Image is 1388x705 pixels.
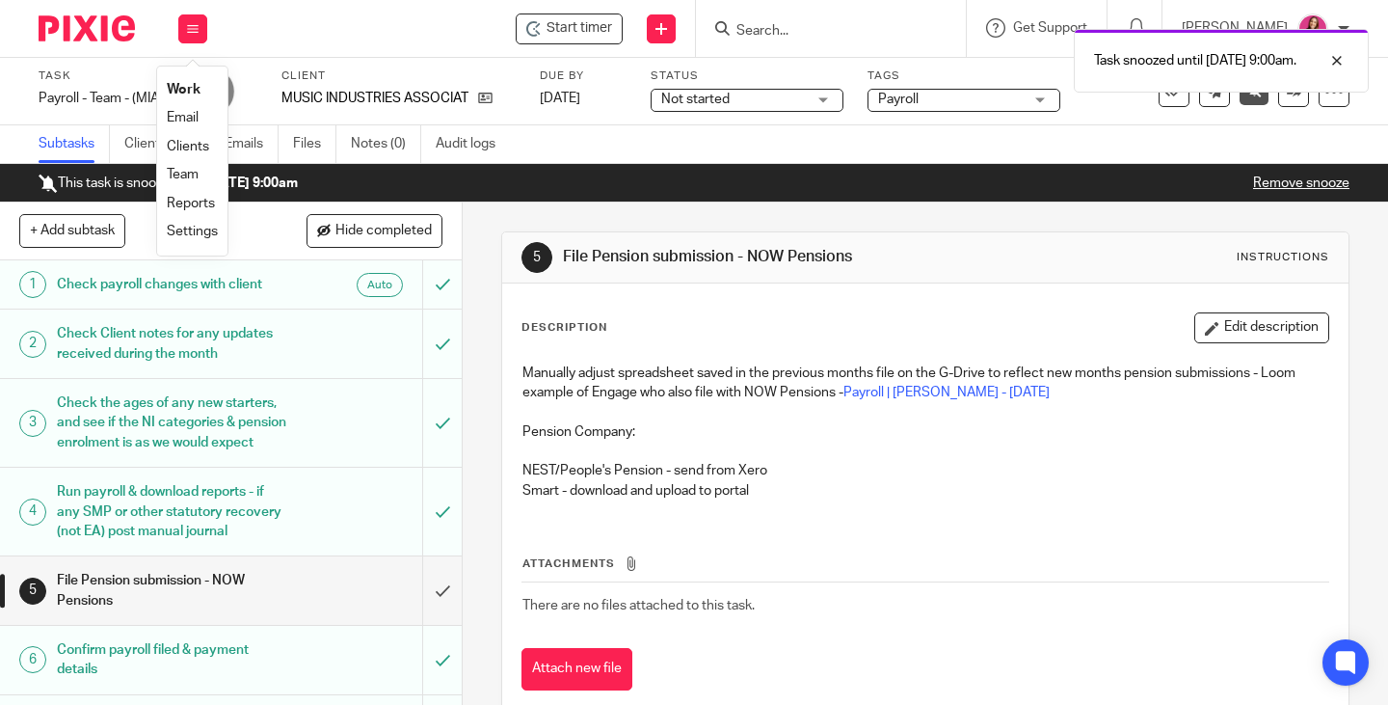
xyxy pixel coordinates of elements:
[124,125,210,163] a: Client tasks
[1237,250,1329,265] div: Instructions
[516,14,623,44] div: MUSIC INDUSTRIES ASSOCIATION - Payroll - Team - (MIA)
[19,410,46,437] div: 3
[436,125,510,163] a: Audit logs
[39,89,163,108] div: Payroll - Team - (MIA)
[19,271,46,298] div: 1
[39,174,298,193] p: This task is snoozed until
[57,477,288,546] h1: Run payroll & download reports - if any SMP or other statutory recovery (not EA) post manual journal
[19,578,46,605] div: 5
[843,386,1050,399] a: Payroll | [PERSON_NAME] - [DATE]
[19,214,125,247] button: + Add subtask
[19,646,46,673] div: 6
[19,331,46,358] div: 2
[57,566,288,615] h1: File Pension submission - NOW Pensions
[335,224,432,239] span: Hide completed
[19,499,46,526] div: 4
[57,270,288,299] h1: Check payroll changes with client
[57,636,288,685] h1: Confirm payroll filed & payment details
[651,68,843,84] label: Status
[225,125,279,163] a: Emails
[39,15,135,41] img: Pixie
[167,168,199,181] a: Team
[167,111,199,124] a: Email
[563,247,967,267] h1: File Pension submission - NOW Pensions
[521,242,552,273] div: 5
[293,125,336,163] a: Files
[522,599,755,612] span: There are no files attached to this task.
[1253,176,1349,190] a: Remove snooze
[39,125,110,163] a: Subtasks
[1194,312,1329,343] button: Edit description
[1094,51,1296,70] p: Task snoozed until [DATE] 9:00am.
[521,320,607,336] p: Description
[357,273,403,297] div: Auto
[167,83,200,96] a: Work
[521,648,632,691] button: Attach new file
[661,93,730,106] span: Not started
[57,319,288,368] h1: Check Client notes for any updates received during the month
[167,197,215,210] a: Reports
[540,92,580,105] span: [DATE]
[281,68,516,84] label: Client
[167,225,218,238] a: Settings
[281,89,468,108] p: MUSIC INDUSTRIES ASSOCIATION
[57,389,288,457] h1: Check the ages of any new starters, and see if the NI categories & pension enrolment is as we wou...
[522,422,1328,442] p: Pension Company:
[1297,14,1328,44] img: 21.png
[540,68,627,84] label: Due by
[351,125,421,163] a: Notes (0)
[39,68,163,84] label: Task
[167,140,209,153] a: Clients
[522,481,1328,501] p: Smart - download and upload to portal
[206,176,298,190] b: [DATE] 9:00am
[522,558,615,569] span: Attachments
[522,364,1328,403] p: Manually adjust spreadsheet saved in the previous months file on the G-Drive to reflect new month...
[878,93,919,106] span: Payroll
[547,18,612,39] span: Start timer
[522,461,1328,480] p: NEST/People's Pension - send from Xero
[307,214,442,247] button: Hide completed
